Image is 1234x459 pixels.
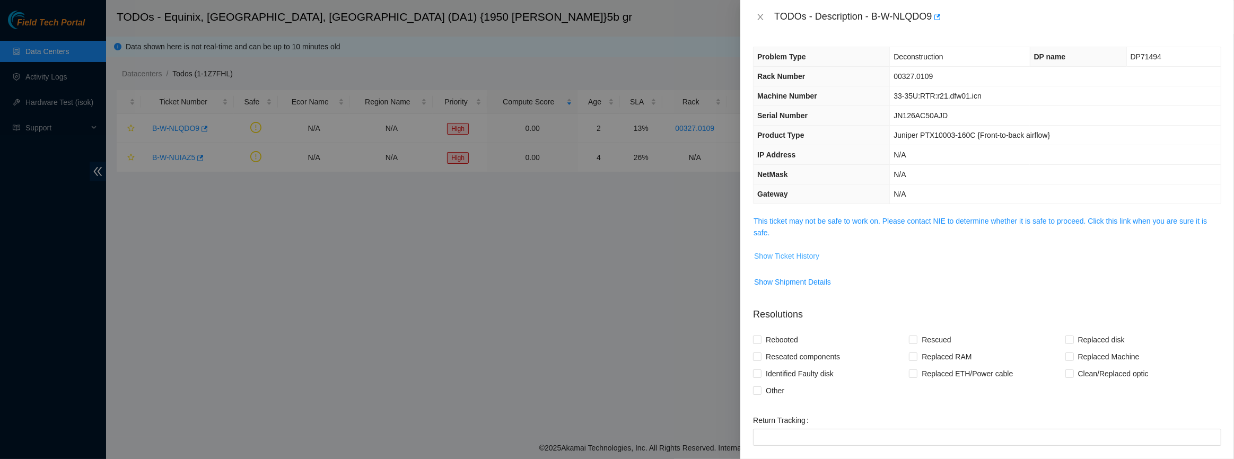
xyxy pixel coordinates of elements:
span: IP Address [757,151,795,159]
span: 00327.0109 [894,72,933,81]
span: Juniper PTX10003-160C {Front-to-back airflow} [894,131,1050,139]
div: TODOs - Description - B-W-NLQDO9 [774,8,1221,25]
button: Show Shipment Details [754,273,832,290]
span: Other [762,382,789,399]
span: Reseated components [762,348,844,365]
span: DP name [1034,52,1066,61]
span: Rebooted [762,331,802,348]
span: Rescued [917,331,955,348]
span: Product Type [757,131,804,139]
span: Replaced RAM [917,348,976,365]
span: Replaced disk [1074,331,1129,348]
span: Identified Faulty disk [762,365,838,382]
span: NetMask [757,170,788,179]
a: This ticket may not be safe to work on. Please contact NIE to determine whether it is safe to pro... [754,217,1207,237]
input: Return Tracking [753,429,1221,446]
span: close [756,13,765,21]
span: Clean/Replaced optic [1074,365,1153,382]
span: DP71494 [1131,52,1161,61]
span: Rack Number [757,72,805,81]
span: Show Shipment Details [754,276,831,288]
span: Machine Number [757,92,817,100]
span: Replaced ETH/Power cable [917,365,1017,382]
button: Show Ticket History [754,248,820,264]
span: N/A [894,151,906,159]
span: Serial Number [757,111,808,120]
button: Close [753,12,768,22]
span: Deconstruction [894,52,943,61]
span: 33-35U:RTR:r21.dfw01.icn [894,92,981,100]
span: JN126AC50AJD [894,111,948,120]
span: Replaced Machine [1074,348,1144,365]
label: Return Tracking [753,412,813,429]
span: N/A [894,190,906,198]
p: Resolutions [753,299,1221,322]
span: Show Ticket History [754,250,819,262]
span: Problem Type [757,52,806,61]
span: N/A [894,170,906,179]
span: Gateway [757,190,788,198]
